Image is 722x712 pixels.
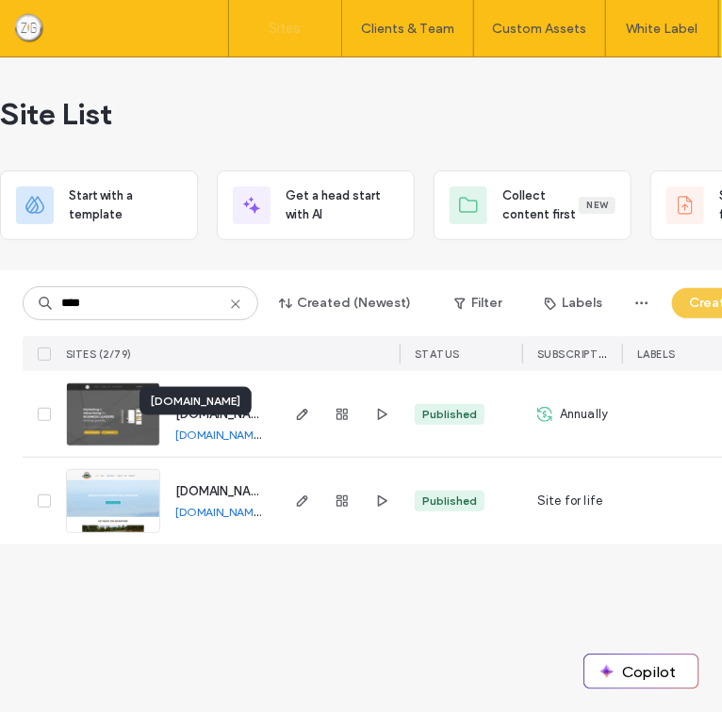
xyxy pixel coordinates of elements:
[560,405,609,424] span: Annually
[537,492,603,510] span: Site for life
[637,348,676,361] span: LABELS
[69,186,182,224] span: Start with a template
[422,406,477,423] div: Published
[175,484,271,498] a: [DOMAIN_NAME]
[175,428,262,442] a: [DOMAIN_NAME]
[286,186,399,224] span: Get a head start with AI
[42,13,81,30] span: Help
[537,347,617,361] span: SUBSCRIPTION
[66,348,132,361] span: SITES (2/79)
[415,348,460,361] span: STATUS
[579,197,615,214] div: New
[270,20,302,37] label: Sites
[217,170,415,240] div: Get a head start with AI
[175,407,271,421] a: [DOMAIN_NAME]
[502,186,579,224] span: Collect content first
[422,493,477,510] div: Published
[584,655,698,688] button: Copilot
[263,288,428,318] button: Created (Newest)
[435,288,520,318] button: Filter
[139,387,252,415] div: [DOMAIN_NAME]
[528,288,619,318] button: Labels
[627,21,698,37] label: White Label
[493,21,587,37] label: Custom Assets
[175,505,262,519] a: [DOMAIN_NAME]
[361,21,454,37] label: Clients & Team
[434,170,632,240] div: Collect content firstNew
